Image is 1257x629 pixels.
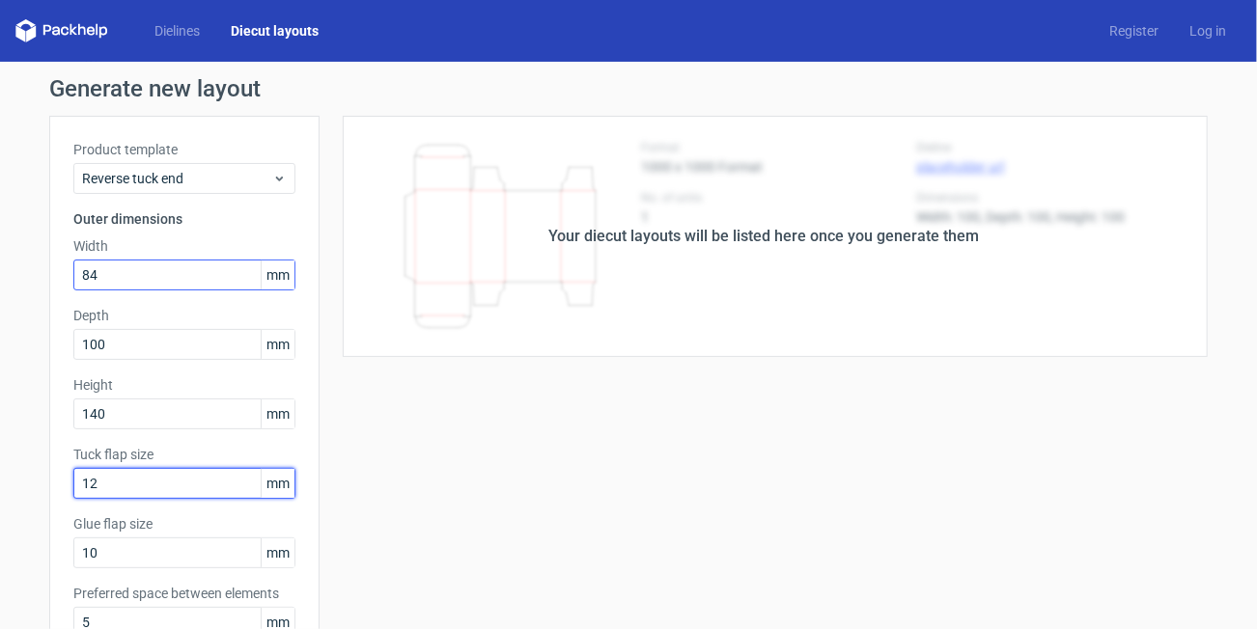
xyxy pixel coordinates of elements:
span: Reverse tuck end [82,169,272,188]
label: Depth [73,306,295,325]
label: Height [73,375,295,395]
div: Your diecut layouts will be listed here once you generate them [548,225,979,248]
a: Diecut layouts [215,21,334,41]
label: Width [73,236,295,256]
span: mm [261,330,294,359]
label: Glue flap size [73,514,295,533]
span: mm [261,469,294,498]
label: Product template [73,140,295,159]
span: mm [261,260,294,289]
span: mm [261,538,294,567]
label: Tuck flap size [73,445,295,464]
h1: Generate new layout [49,77,1208,100]
label: Preferred space between elements [73,584,295,603]
span: mm [261,399,294,428]
a: Register [1094,21,1174,41]
a: Dielines [139,21,215,41]
a: Log in [1174,21,1242,41]
h3: Outer dimensions [73,209,295,229]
